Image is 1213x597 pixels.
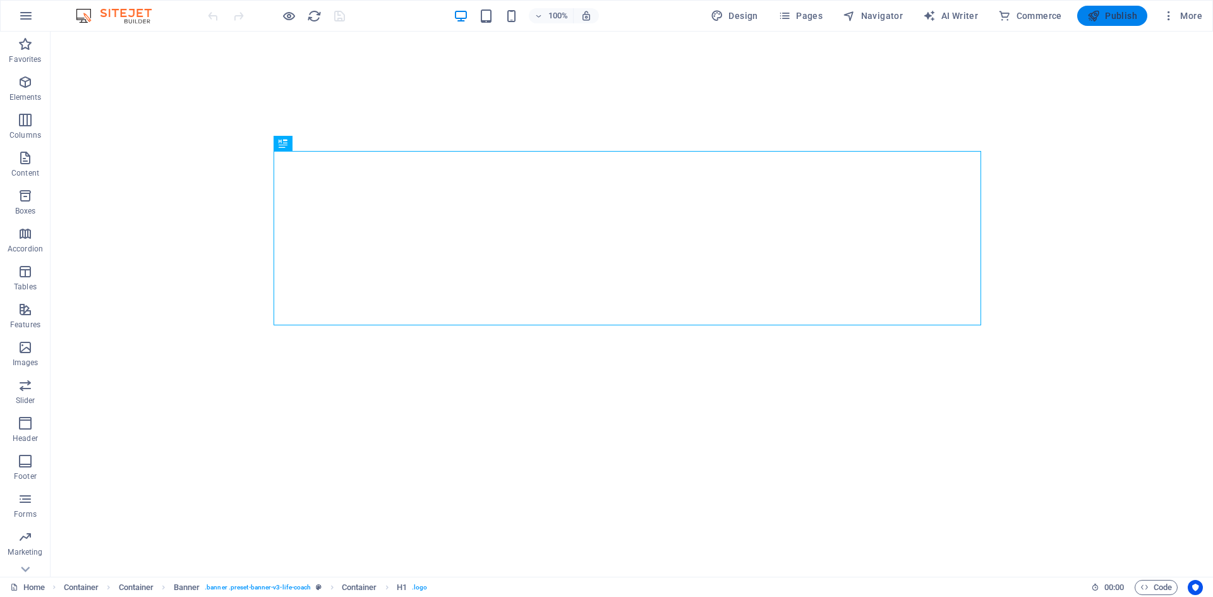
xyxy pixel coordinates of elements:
p: Content [11,168,39,178]
button: Commerce [993,6,1067,26]
button: Click here to leave preview mode and continue editing [281,8,296,23]
span: 00 00 [1104,580,1124,595]
span: AI Writer [923,9,978,22]
div: Design (Ctrl+Alt+Y) [706,6,763,26]
h6: 100% [548,8,568,23]
button: reload [306,8,322,23]
button: More [1157,6,1207,26]
button: Publish [1077,6,1147,26]
img: Editor Logo [73,8,167,23]
span: Click to select. Double-click to edit [64,580,99,595]
p: Forms [14,509,37,519]
span: Click to select. Double-click to edit [342,580,377,595]
a: Click to cancel selection. Double-click to open Pages [10,580,45,595]
nav: breadcrumb [64,580,428,595]
p: Columns [9,130,41,140]
p: Slider [16,395,35,406]
p: Favorites [9,54,41,64]
button: AI Writer [918,6,983,26]
span: Publish [1087,9,1137,22]
span: . logo [412,580,427,595]
p: Boxes [15,206,36,216]
p: Images [13,358,39,368]
i: This element is a customizable preset [316,584,322,591]
i: Reload page [307,9,322,23]
h6: Session time [1091,580,1125,595]
button: Design [706,6,763,26]
span: More [1162,9,1202,22]
button: 100% [529,8,574,23]
p: Marketing [8,547,42,557]
i: On resize automatically adjust zoom level to fit chosen device. [581,10,592,21]
p: Accordion [8,244,43,254]
p: Footer [14,471,37,481]
button: Code [1135,580,1178,595]
span: Code [1140,580,1172,595]
span: Design [711,9,758,22]
p: Elements [9,92,42,102]
span: Navigator [843,9,903,22]
button: Pages [773,6,828,26]
span: . banner .preset-banner-v3-life-coach [205,580,311,595]
span: Click to select. Double-click to edit [397,580,407,595]
p: Tables [14,282,37,292]
button: Usercentrics [1188,580,1203,595]
span: Click to select. Double-click to edit [174,580,200,595]
button: Navigator [838,6,908,26]
p: Features [10,320,40,330]
span: Commerce [998,9,1062,22]
span: : [1113,582,1115,592]
span: Pages [778,9,823,22]
p: Header [13,433,38,443]
span: Click to select. Double-click to edit [119,580,154,595]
